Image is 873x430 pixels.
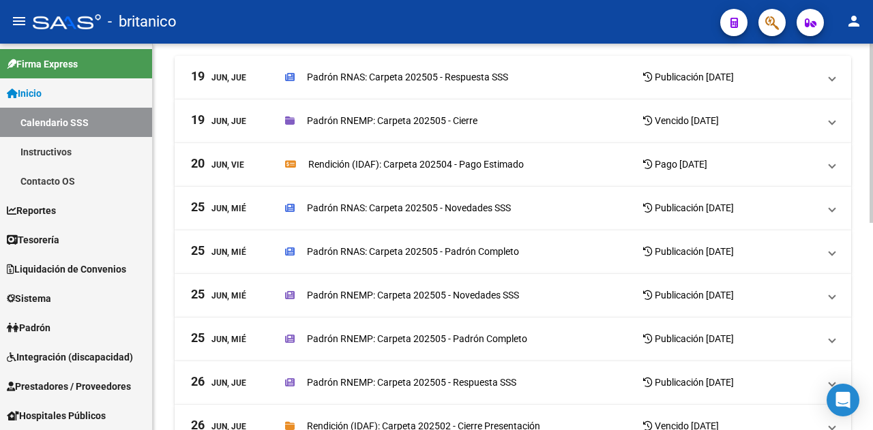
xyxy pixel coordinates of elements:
[307,244,519,259] p: Padrón RNAS: Carpeta 202505 - Padrón Completo
[191,114,246,128] div: Jun, Jue
[175,361,851,405] mat-expansion-panel-header: 26Jun, JuePadrón RNEMP: Carpeta 202505 - Respuesta SSSPublicación [DATE]
[643,155,707,174] h3: Pago [DATE]
[643,111,719,130] h3: Vencido [DATE]
[643,67,734,87] h3: Publicación [DATE]
[7,291,51,306] span: Sistema
[307,288,519,303] p: Padrón RNEMP: Carpeta 202505 - Novedades SSS
[175,99,851,143] mat-expansion-panel-header: 19Jun, JuePadrón RNEMP: Carpeta 202505 - CierreVencido [DATE]
[191,245,246,259] div: Jun, Mié
[191,332,205,344] span: 25
[7,86,42,101] span: Inicio
[191,70,205,82] span: 19
[643,198,734,217] h3: Publicación [DATE]
[643,242,734,261] h3: Publicación [DATE]
[108,7,177,37] span: - britanico
[307,375,516,390] p: Padrón RNEMP: Carpeta 202505 - Respuesta SSS
[191,157,244,172] div: Jun, Vie
[307,331,527,346] p: Padrón RNEMP: Carpeta 202505 - Padrón Completo
[643,286,734,305] h3: Publicación [DATE]
[175,56,851,99] mat-expansion-panel-header: 19Jun, JuePadrón RNAS: Carpeta 202505 - Respuesta SSSPublicación [DATE]
[191,201,246,215] div: Jun, Mié
[7,262,126,277] span: Liquidación de Convenios
[191,332,246,346] div: Jun, Mié
[11,13,27,29] mat-icon: menu
[827,384,859,416] div: Open Intercom Messenger
[307,200,511,215] p: Padrón RNAS: Carpeta 202505 - Novedades SSS
[191,288,246,303] div: Jun, Mié
[643,373,734,392] h3: Publicación [DATE]
[175,143,851,187] mat-expansion-panel-header: 20Jun, VieRendición (IDAF): Carpeta 202504 - Pago EstimadoPago [DATE]
[307,113,477,128] p: Padrón RNEMP: Carpeta 202505 - Cierre
[308,157,524,172] p: Rendición (IDAF): Carpeta 202504 - Pago Estimado
[7,320,50,335] span: Padrón
[191,375,205,388] span: 26
[7,350,133,365] span: Integración (discapacidad)
[846,13,862,29] mat-icon: person
[175,187,851,230] mat-expansion-panel-header: 25Jun, MiéPadrón RNAS: Carpeta 202505 - Novedades SSSPublicación [DATE]
[7,203,56,218] span: Reportes
[191,201,205,213] span: 25
[191,157,205,170] span: 20
[175,274,851,318] mat-expansion-panel-header: 25Jun, MiéPadrón RNEMP: Carpeta 202505 - Novedades SSSPublicación [DATE]
[191,375,246,390] div: Jun, Jue
[175,318,851,361] mat-expansion-panel-header: 25Jun, MiéPadrón RNEMP: Carpeta 202505 - Padrón CompletoPublicación [DATE]
[191,288,205,301] span: 25
[7,408,106,423] span: Hospitales Públicos
[175,230,851,274] mat-expansion-panel-header: 25Jun, MiéPadrón RNAS: Carpeta 202505 - Padrón CompletoPublicación [DATE]
[643,329,734,348] h3: Publicación [DATE]
[307,70,508,85] p: Padrón RNAS: Carpeta 202505 - Respuesta SSS
[7,379,131,394] span: Prestadores / Proveedores
[191,70,246,85] div: Jun, Jue
[7,57,78,72] span: Firma Express
[191,245,205,257] span: 25
[191,114,205,126] span: 19
[7,232,59,247] span: Tesorería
